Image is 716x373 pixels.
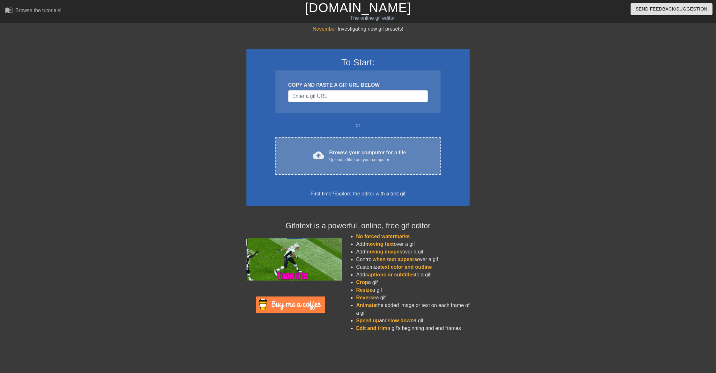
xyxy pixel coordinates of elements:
span: slow down [388,318,414,323]
span: Animate [356,303,376,308]
span: Send Feedback/Suggestion [636,5,707,13]
span: moving images [365,249,402,254]
span: November: [313,26,338,32]
button: Send Feedback/Suggestion [631,3,712,15]
li: Customize [356,263,470,271]
a: [DOMAIN_NAME] [305,1,411,15]
span: moving text [365,241,394,247]
li: a gif's beginning and end frames [356,325,470,332]
li: Add to a gif [356,271,470,279]
span: Crop [356,280,368,285]
a: Explore the editor with a test gif [334,191,405,196]
div: Browse the tutorials! [15,8,62,13]
li: Control over a gif [356,256,470,263]
div: The online gif editor [242,14,503,22]
div: COPY AND PASTE A GIF URL BELOW [288,81,428,89]
span: Edit and trim [356,325,387,331]
img: football_small.gif [246,238,342,281]
span: No forced watermarks [356,234,410,239]
li: Add over a gif [356,248,470,256]
span: text color and outline [380,264,432,270]
div: Investigating new gif presets! [246,25,470,33]
li: a gif [356,294,470,302]
h3: To Start: [255,57,461,68]
div: or [263,121,453,129]
div: Browse your computer for a file [329,149,406,163]
input: Username [288,90,428,102]
span: Reverse [356,295,376,300]
li: a gif [356,286,470,294]
img: Buy Me A Coffee [256,296,325,313]
li: a gif [356,279,470,286]
li: the added image or text on each frame of a gif [356,302,470,317]
span: Speed up [356,318,379,323]
h4: Gifntext is a powerful, online, free gif editor [246,221,470,230]
div: First time? [255,190,461,198]
div: Upload a file from your computer [329,157,406,163]
li: and a gif [356,317,470,325]
li: Add over a gif [356,240,470,248]
span: menu_book [5,6,13,14]
a: Browse the tutorials! [5,6,62,16]
span: cloud_upload [313,150,324,161]
span: when text appears [373,257,417,262]
span: Resize [356,287,372,293]
span: captions or subtitles [365,272,415,277]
